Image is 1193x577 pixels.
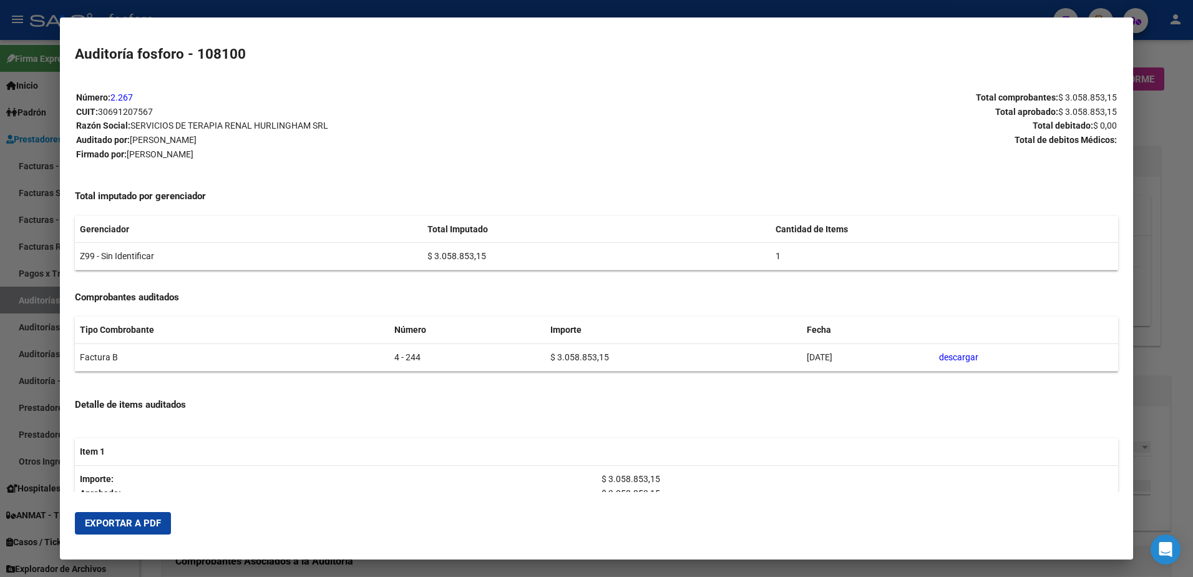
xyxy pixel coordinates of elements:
p: Auditado por: [76,133,596,147]
button: Exportar a PDF [75,512,171,535]
div: Open Intercom Messenger [1151,535,1181,565]
a: descargar [939,352,978,362]
th: Fecha [802,317,935,343]
th: Número [389,317,545,343]
h4: Comprobantes auditados [75,290,1119,305]
th: Total Imputado [422,216,771,243]
td: $ 3.058.853,15 [545,344,802,372]
th: Tipo Combrobante [75,317,389,343]
td: Z99 - Sin Identificar [75,243,423,270]
p: Total debitado: [597,119,1117,133]
strong: Item 1 [80,446,105,456]
span: [PERSON_NAME] [130,135,197,145]
a: 2.267 [110,92,133,102]
p: Aprobado: [80,486,592,501]
th: Cantidad de Items [771,216,1119,243]
span: $ 3.058.853,15 [1058,92,1117,102]
td: 1 [771,243,1119,270]
p: $ 3.058.853,15 [601,486,1113,501]
th: Importe [545,317,802,343]
td: $ 3.058.853,15 [422,243,771,270]
span: Exportar a PDF [85,518,161,529]
th: Gerenciador [75,216,423,243]
span: $ 3.058.853,15 [1058,107,1117,117]
p: Razón Social: [76,119,596,133]
p: Número: [76,91,596,105]
h4: Total imputado por gerenciador [75,189,1119,204]
h2: Auditoría fosforo - 108100 [75,44,1119,65]
span: $ 0,00 [1093,121,1117,131]
p: $ 3.058.853,15 [601,472,1113,486]
span: SERVICIOS DE TERAPIA RENAL HURLINGHAM SRL [130,121,328,131]
td: [DATE] [802,344,935,372]
td: Factura B [75,344,389,372]
p: CUIT: [76,105,596,119]
td: 4 - 244 [389,344,545,372]
p: Total comprobantes: [597,91,1117,105]
h4: Detalle de items auditados [75,398,1119,412]
p: Total de debitos Médicos: [597,133,1117,147]
p: Importe: [80,472,592,486]
span: 30691207567 [98,107,153,117]
p: Firmado por: [76,147,596,162]
p: Total aprobado: [597,105,1117,119]
span: [PERSON_NAME] [127,149,193,159]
